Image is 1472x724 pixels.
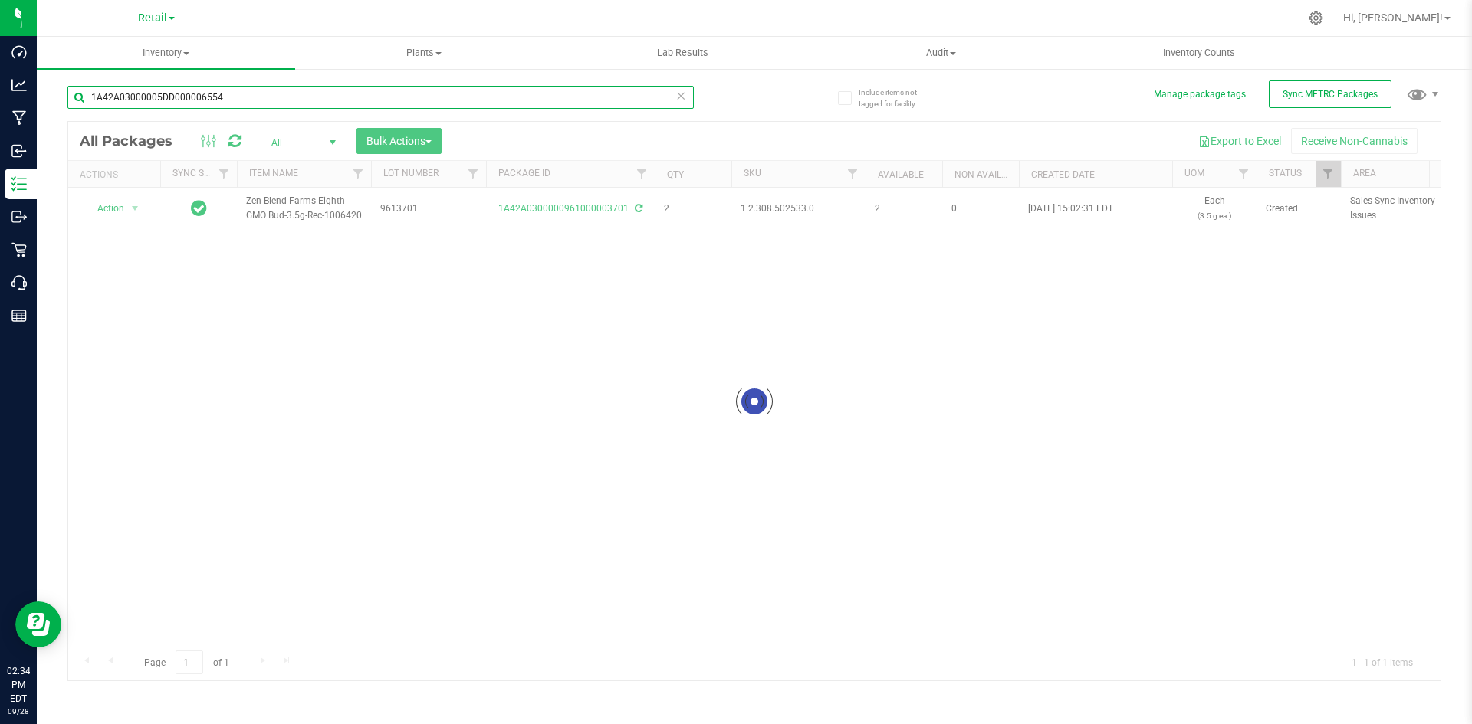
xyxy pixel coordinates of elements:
[1070,37,1329,69] a: Inventory Counts
[1306,11,1326,25] div: Manage settings
[675,86,686,106] span: Clear
[11,176,27,192] inline-svg: Inventory
[37,37,295,69] a: Inventory
[295,37,554,69] a: Plants
[67,86,694,109] input: Search Package ID, Item Name, SKU, Lot or Part Number...
[1154,88,1246,101] button: Manage package tags
[11,308,27,323] inline-svg: Reports
[636,46,729,60] span: Lab Results
[37,46,295,60] span: Inventory
[11,110,27,126] inline-svg: Manufacturing
[15,601,61,647] iframe: Resource center
[11,77,27,93] inline-svg: Analytics
[859,87,935,110] span: Include items not tagged for facility
[1343,11,1443,24] span: Hi, [PERSON_NAME]!
[7,706,30,717] p: 09/28
[812,37,1070,69] a: Audit
[1283,89,1378,100] span: Sync METRC Packages
[296,46,553,60] span: Plants
[554,37,812,69] a: Lab Results
[11,44,27,60] inline-svg: Dashboard
[11,242,27,257] inline-svg: Retail
[138,11,167,25] span: Retail
[1142,46,1256,60] span: Inventory Counts
[11,143,27,159] inline-svg: Inbound
[11,209,27,224] inline-svg: Outbound
[813,46,1069,60] span: Audit
[11,275,27,290] inline-svg: Call Center
[1269,80,1391,108] button: Sync METRC Packages
[7,664,30,706] p: 02:34 PM EDT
